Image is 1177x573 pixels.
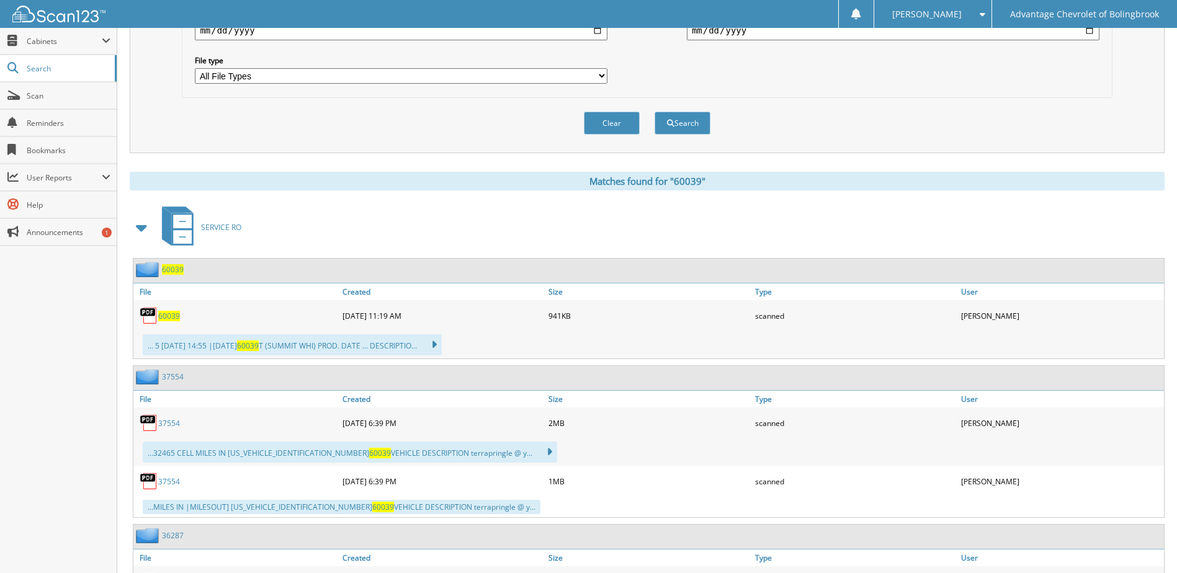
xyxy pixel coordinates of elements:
div: ...32465 CELL MILES IN [US_VEHICLE_IDENTIFICATION_NUMBER] VEHICLE DESCRIPTION terrapringle @ y... [143,442,557,463]
a: 36287 [162,530,184,541]
button: Search [655,112,710,135]
a: File [133,549,339,566]
span: Reminders [27,118,110,128]
a: 37554 [162,371,184,382]
img: folder2.png [136,528,162,543]
a: Size [545,391,751,407]
a: Type [752,391,958,407]
img: PDF.png [140,472,158,491]
span: 60039 [369,448,391,458]
a: 60039 [158,311,180,321]
div: Matches found for "60039" [130,172,1165,190]
a: Created [339,283,545,300]
a: 37554 [158,418,180,429]
div: 2MB [545,411,751,435]
span: [PERSON_NAME] [892,11,962,18]
div: [PERSON_NAME] [958,411,1164,435]
div: scanned [752,469,958,494]
a: Size [545,549,751,566]
span: Announcements [27,227,110,238]
div: [PERSON_NAME] [958,303,1164,328]
img: scan123-logo-white.svg [12,6,105,22]
a: SERVICE RO [154,203,241,252]
span: Cabinets [27,36,102,47]
a: Created [339,549,545,566]
span: Help [27,200,110,210]
span: User Reports [27,172,102,183]
span: SERVICE RO [201,222,241,233]
a: File [133,283,339,300]
span: 60039 [237,340,259,351]
a: 60039 [162,264,184,275]
div: [DATE] 6:39 PM [339,469,545,494]
span: Search [27,63,109,74]
div: scanned [752,303,958,328]
a: User [958,283,1164,300]
a: User [958,391,1164,407]
span: Advantage Chevrolet of Bolingbrook [1010,11,1159,18]
a: File [133,391,339,407]
a: Created [339,391,545,407]
span: Scan [27,91,110,101]
a: Type [752,549,958,566]
a: Size [545,283,751,300]
input: start [195,20,607,40]
input: end [687,20,1099,40]
div: 1MB [545,469,751,494]
img: folder2.png [136,369,162,384]
label: File type [195,55,607,66]
button: Clear [584,112,640,135]
div: [DATE] 11:19 AM [339,303,545,328]
img: folder2.png [136,262,162,277]
img: PDF.png [140,306,158,325]
div: 1 [102,228,112,238]
div: [PERSON_NAME] [958,469,1164,494]
img: PDF.png [140,414,158,432]
a: User [958,549,1164,566]
div: [DATE] 6:39 PM [339,411,545,435]
div: ...MILES IN |MILESOUT] [US_VEHICLE_IDENTIFICATION_NUMBER] VEHICLE DESCRIPTION terrapringle @ y... [143,500,540,514]
div: scanned [752,411,958,435]
span: 60039 [372,502,394,512]
a: 37554 [158,476,180,487]
div: 941KB [545,303,751,328]
a: Type [752,283,958,300]
div: ... 5 [DATE] 14:55 |[DATE] T (SUMMIT WHI) PROD. DATE ... DESCRIPTIO... [143,334,442,355]
span: Bookmarks [27,145,110,156]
